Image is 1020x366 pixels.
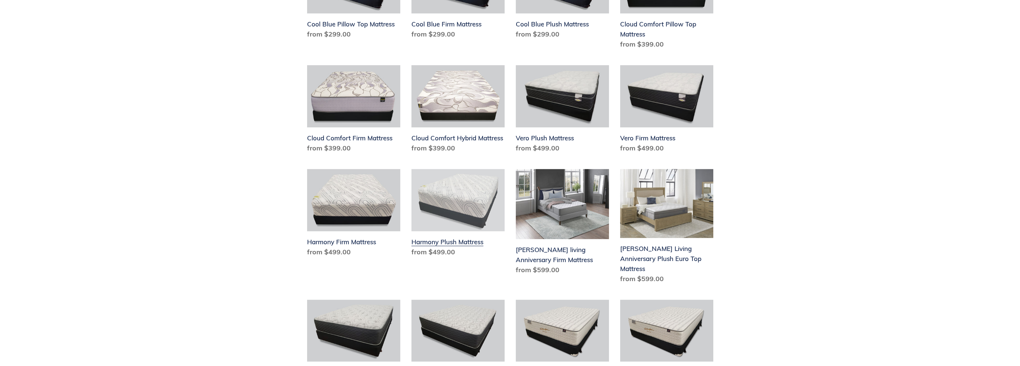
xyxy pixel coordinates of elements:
a: Vero Plush Mattress [516,65,609,156]
a: Cloud Comfort Firm Mattress [307,65,400,156]
a: Cloud Comfort Hybrid Mattress [411,65,505,156]
a: Vero Firm Mattress [620,65,713,156]
a: Harmony Plush Mattress [411,169,505,260]
a: Harmony Firm Mattress [307,169,400,260]
a: Scott Living Anniversary Plush Euro Top Mattress [620,169,713,287]
a: Scott living Anniversary Firm Mattress [516,169,609,278]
